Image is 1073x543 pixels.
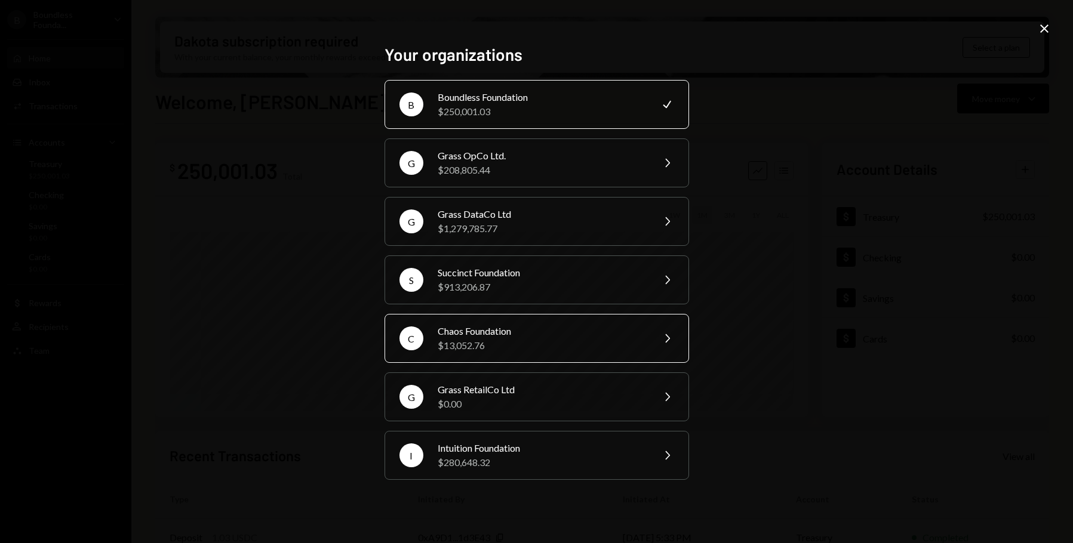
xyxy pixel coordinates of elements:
div: Grass OpCo Ltd. [438,149,645,163]
button: IIntuition Foundation$280,648.32 [385,431,689,480]
button: SSuccinct Foundation$913,206.87 [385,255,689,304]
div: G [399,151,423,175]
div: B [399,92,423,116]
div: Intuition Foundation [438,441,645,455]
button: GGrass DataCo Ltd$1,279,785.77 [385,197,689,246]
div: $208,805.44 [438,163,645,177]
div: Grass RetailCo Ltd [438,382,645,397]
button: BBoundless Foundation$250,001.03 [385,80,689,129]
button: CChaos Foundation$13,052.76 [385,314,689,363]
div: $1,279,785.77 [438,221,645,236]
div: $280,648.32 [438,455,645,470]
button: GGrass OpCo Ltd.$208,805.44 [385,138,689,187]
div: I [399,443,423,467]
div: G [399,385,423,409]
div: G [399,209,423,233]
div: Chaos Foundation [438,324,645,338]
div: C [399,326,423,350]
div: S [399,268,423,292]
div: Succinct Foundation [438,266,645,280]
div: $250,001.03 [438,104,645,119]
h2: Your organizations [385,43,689,66]
div: Boundless Foundation [438,90,645,104]
div: $13,052.76 [438,338,645,353]
div: $913,206.87 [438,280,645,294]
div: Grass DataCo Ltd [438,207,645,221]
div: $0.00 [438,397,645,411]
button: GGrass RetailCo Ltd$0.00 [385,372,689,421]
